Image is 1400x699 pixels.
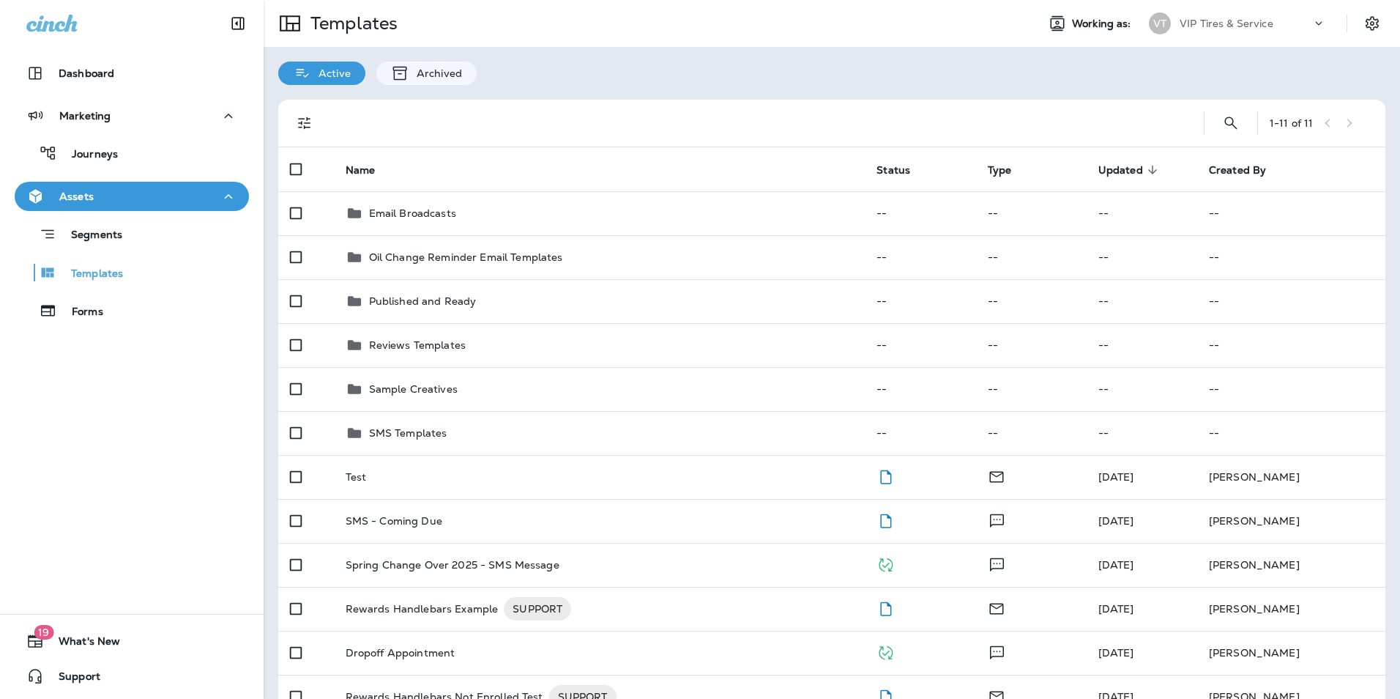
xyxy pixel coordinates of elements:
[1087,279,1197,323] td: --
[346,471,367,483] p: Test
[1098,646,1134,659] span: J-P Scoville
[59,110,111,122] p: Marketing
[865,323,975,367] td: --
[56,229,122,243] p: Segments
[1359,10,1385,37] button: Settings
[1087,411,1197,455] td: --
[976,411,1087,455] td: --
[865,367,975,411] td: --
[346,647,455,659] p: Dropoff Appointment
[1180,18,1273,29] p: VIP Tires & Service
[1270,117,1313,129] div: 1 - 11 of 11
[976,191,1087,235] td: --
[346,515,442,527] p: SMS - Coming Due
[1197,587,1385,631] td: [PERSON_NAME]
[369,427,447,439] p: SMS Templates
[15,138,249,169] button: Journeys
[876,164,910,177] span: Status
[1209,164,1266,177] span: Created By
[976,323,1087,367] td: --
[57,306,103,319] p: Forms
[369,383,458,395] p: Sample Creatives
[1149,12,1171,34] div: VT
[346,597,499,621] p: Rewards Handlebars Example
[346,164,376,177] span: Name
[369,207,456,219] p: Email Broadcasts
[1098,558,1134,572] span: J-P Scoville
[1087,367,1197,411] td: --
[311,67,351,79] p: Active
[876,557,895,570] span: Published
[1197,455,1385,499] td: [PERSON_NAME]
[504,597,571,621] div: SUPPORT
[369,295,477,307] p: Published and Ready
[1197,279,1385,323] td: --
[976,235,1087,279] td: --
[1197,323,1385,367] td: --
[56,267,123,281] p: Templates
[15,662,249,691] button: Support
[1087,323,1197,367] td: --
[1087,191,1197,235] td: --
[1197,191,1385,235] td: --
[504,602,571,616] span: SUPPORT
[1098,514,1134,528] span: J-P Scoville
[409,67,462,79] p: Archived
[1072,18,1134,30] span: Working as:
[15,295,249,326] button: Forms
[876,513,895,526] span: Draft
[976,367,1087,411] td: --
[290,108,319,138] button: Filters
[865,235,975,279] td: --
[44,670,100,688] span: Support
[1209,163,1285,177] span: Created By
[1197,631,1385,675] td: [PERSON_NAME]
[1197,367,1385,411] td: --
[988,601,1005,614] span: Email
[369,251,563,263] p: Oil Change Reminder Email Templates
[15,626,249,656] button: 19What's New
[988,163,1031,177] span: Type
[57,148,118,162] p: Journeys
[988,557,1006,570] span: Text
[346,559,559,571] p: Spring Change Over 2025 - SMS Message
[15,257,249,288] button: Templates
[988,645,1006,658] span: Text
[346,163,395,177] span: Name
[1197,235,1385,279] td: --
[59,191,94,202] p: Assets
[988,164,1012,177] span: Type
[865,279,975,323] td: --
[1197,411,1385,455] td: --
[15,182,249,211] button: Assets
[1098,163,1162,177] span: Updated
[976,279,1087,323] td: --
[1197,499,1385,543] td: [PERSON_NAME]
[1098,602,1134,615] span: Priscilla Valverde
[865,191,975,235] td: --
[988,513,1006,526] span: Text
[44,635,120,653] span: What's New
[15,101,249,130] button: Marketing
[15,218,249,250] button: Segments
[59,67,114,79] p: Dashboard
[1216,108,1246,138] button: Search Templates
[15,59,249,88] button: Dashboard
[369,339,466,351] p: Reviews Templates
[217,9,258,38] button: Collapse Sidebar
[876,469,895,482] span: Draft
[305,12,398,34] p: Templates
[988,469,1005,482] span: Email
[876,645,895,658] span: Published
[876,601,895,614] span: Draft
[34,625,53,640] span: 19
[1197,543,1385,587] td: [PERSON_NAME]
[876,163,929,177] span: Status
[1098,164,1143,177] span: Updated
[1098,470,1134,484] span: Priscilla Valverde
[865,411,975,455] td: --
[1087,235,1197,279] td: --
